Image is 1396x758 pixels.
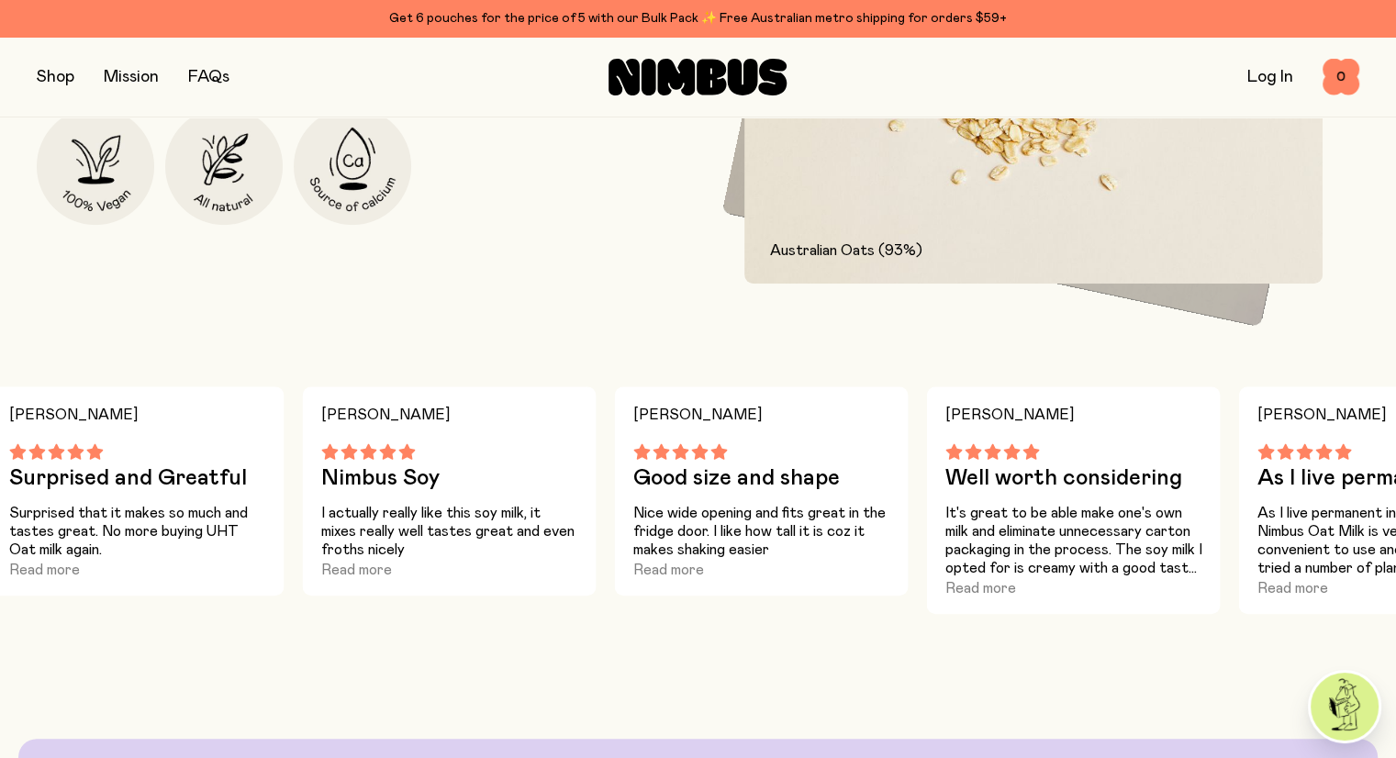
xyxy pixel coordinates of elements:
[945,467,1202,489] h3: Well worth considering
[633,401,890,429] h4: [PERSON_NAME]
[1257,577,1328,599] button: Read more
[188,69,229,85] a: FAQs
[945,577,1016,599] button: Read more
[104,69,159,85] a: Mission
[633,504,890,559] p: Nice wide opening and fits great in the fridge door. I like how tall it is coz it makes shaking e...
[9,467,266,489] h3: Surprised and Greatful
[945,504,1202,577] p: It's great to be able make one's own milk and eliminate unnecessary carton packaging in the proce...
[945,401,1202,429] h4: [PERSON_NAME]
[1311,673,1379,741] img: agent
[9,504,266,559] p: Surprised that it makes so much and tastes great. No more buying UHT Oat milk again.
[321,401,578,429] h4: [PERSON_NAME]
[1247,69,1293,85] a: Log In
[37,7,1359,29] div: Get 6 pouches for the price of 5 with our Bulk Pack ✨ Free Australian metro shipping for orders $59+
[633,467,890,489] h3: Good size and shape
[9,559,80,581] button: Read more
[321,559,392,581] button: Read more
[1323,59,1359,95] button: 0
[9,401,266,429] h4: [PERSON_NAME]
[633,559,704,581] button: Read more
[321,504,578,559] p: I actually really like this soy milk, it mixes really well tastes great and even froths nicely
[770,240,1298,262] p: Australian Oats (93%)
[321,467,578,489] h3: Nimbus Soy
